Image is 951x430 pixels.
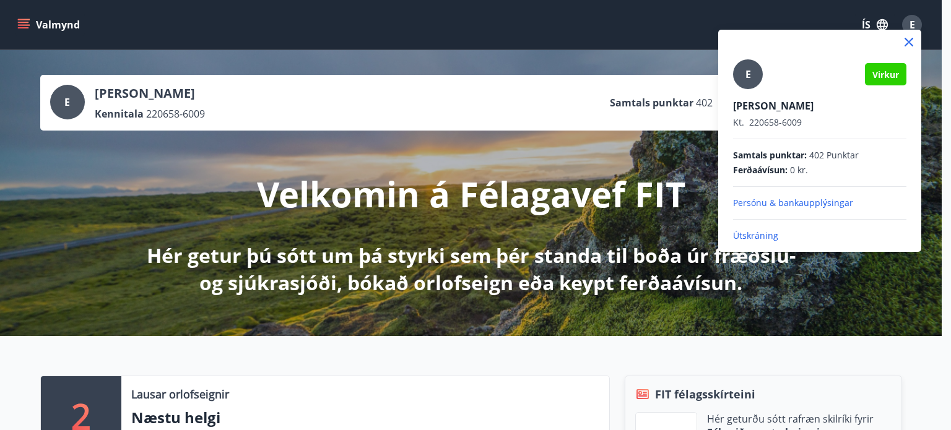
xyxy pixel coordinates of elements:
[733,230,906,242] p: Útskráning
[733,149,807,161] span: Samtals punktar :
[872,69,899,80] span: Virkur
[733,164,788,176] span: Ferðaávísun :
[745,67,751,81] span: E
[733,99,906,113] p: [PERSON_NAME]
[733,116,744,128] span: Kt.
[733,197,906,209] p: Persónu & bankaupplýsingar
[809,149,859,161] span: 402 Punktar
[733,116,906,129] p: 220658-6009
[790,164,808,176] span: 0 kr.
